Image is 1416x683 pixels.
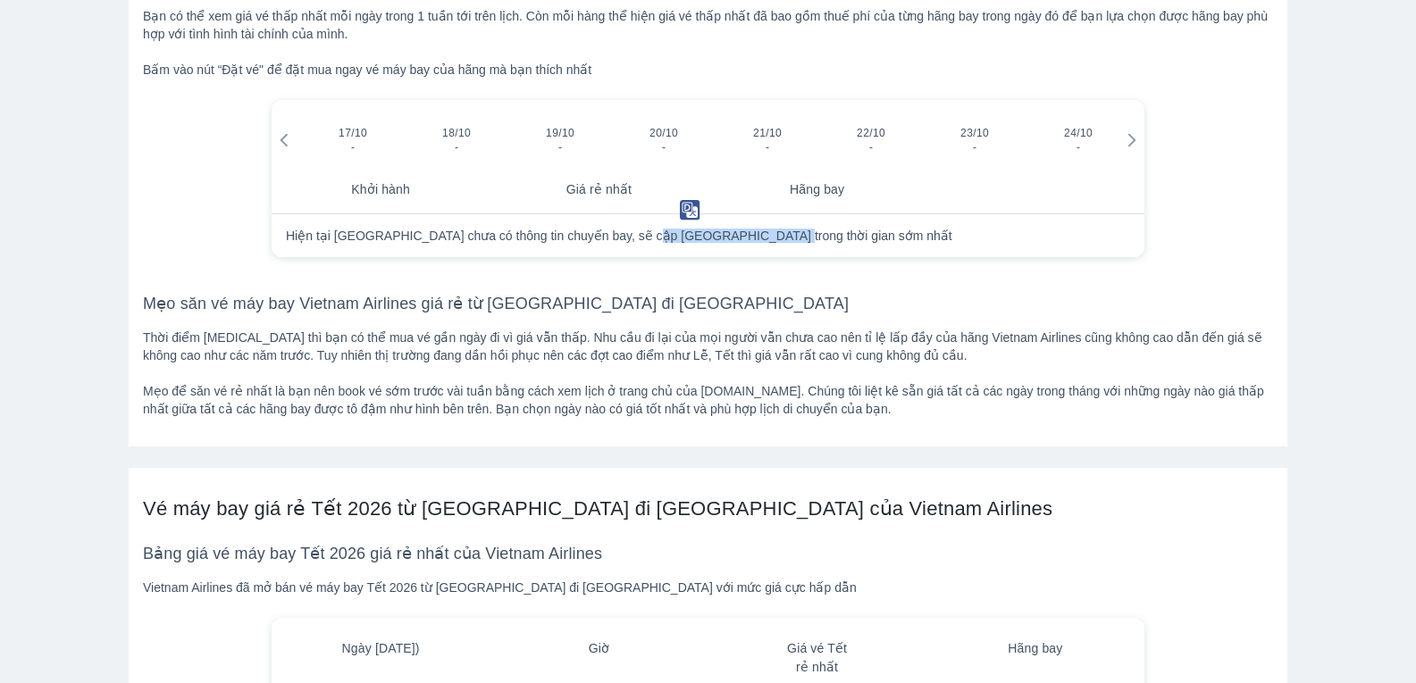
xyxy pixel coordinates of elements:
[143,543,1273,564] h3: Bảng giá vé máy bay Tết 2026 giá rẻ nhất của Vietnam Airlines
[649,126,678,140] span: 20/10
[941,639,1130,658] div: Hãng bay
[143,293,1273,314] h3: Mẹo săn vé máy bay Vietnam Airlines giá rẻ từ [GEOGRAPHIC_DATA] đi [GEOGRAPHIC_DATA]
[143,329,1273,418] div: Thời điểm [MEDICAL_DATA] thì bạn có thể mua vé gần ngày đi vì giá vẫn thấp. Nhu cầu đi lại của mọ...
[143,579,1273,596] div: Vietnam Airlines đã mở bán vé máy bay Tết 2026 từ [GEOGRAPHIC_DATA] đi [GEOGRAPHIC_DATA] với mức ...
[523,140,597,154] span: -
[626,140,700,154] span: -
[834,140,908,154] span: -
[708,166,926,214] th: Hãng bay
[490,166,708,214] th: Giá rẻ nhất
[286,229,1130,243] div: Hiện tại [GEOGRAPHIC_DATA] chưa có thông tin chuyến bay, sẽ cập [GEOGRAPHIC_DATA] trong thời gian...
[723,639,912,677] div: Giá vé Tết rẻ nhất
[339,126,367,140] span: 17/10
[857,126,885,140] span: 22/10
[546,126,574,140] span: 19/10
[286,639,475,658] div: Ngày [DATE])
[1041,140,1115,154] span: -
[504,639,693,658] div: Giờ
[143,496,1273,521] h2: Vé máy bay giá rẻ Tết 2026 từ [GEOGRAPHIC_DATA] đi [GEOGRAPHIC_DATA] của Vietnam Airlines
[1064,126,1093,140] span: 24/10
[960,126,989,140] span: 23/10
[272,166,490,214] th: Khởi hành
[272,166,1144,257] table: simple table
[143,7,1273,79] div: Bạn có thể xem giá vé thấp nhất mỗi ngày trong 1 tuần tới trên lịch. Còn mỗi hàng thể hiện giá vé...
[730,140,804,154] span: -
[937,140,1011,154] span: -
[419,140,493,154] span: -
[753,126,782,140] span: 21/10
[315,140,390,154] span: -
[442,126,471,140] span: 18/10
